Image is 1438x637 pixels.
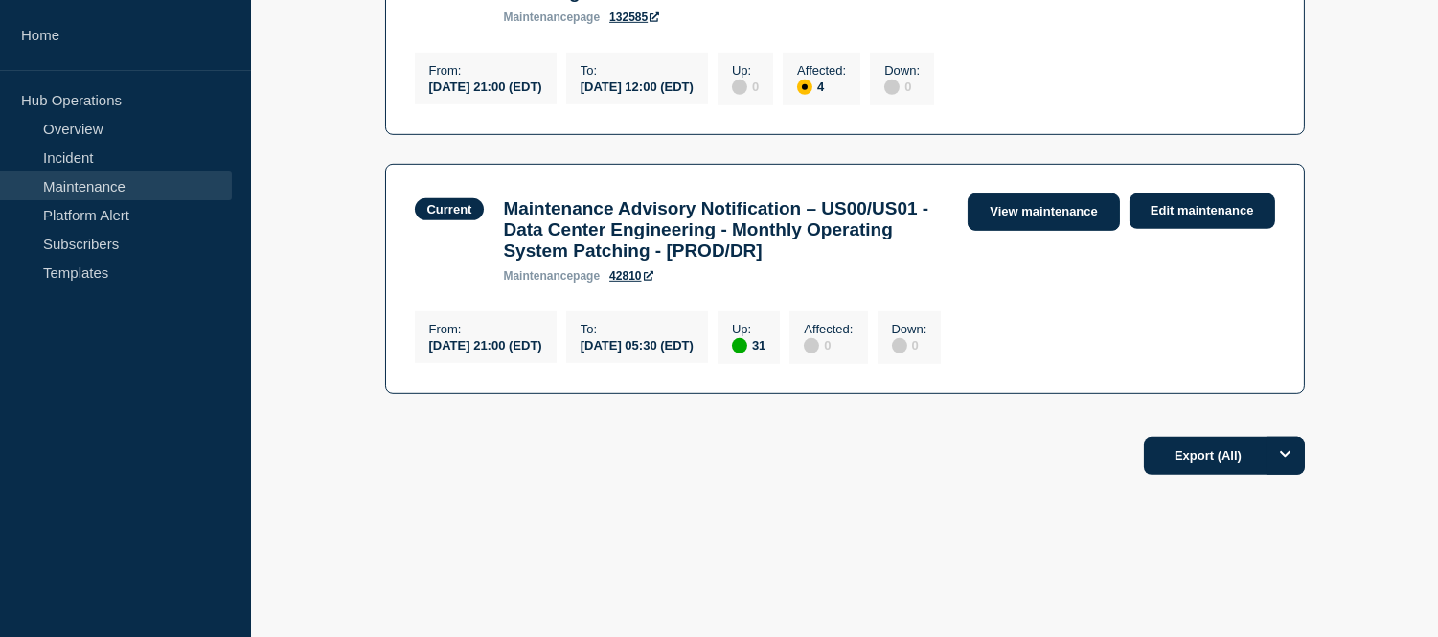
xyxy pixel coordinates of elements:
div: 0 [892,336,927,353]
p: To : [581,63,694,78]
p: Affected : [797,63,846,78]
p: From : [429,63,542,78]
div: disabled [732,80,747,95]
div: 31 [732,336,765,353]
div: disabled [804,338,819,353]
p: page [503,269,600,283]
span: maintenance [503,269,573,283]
a: 132585 [609,11,659,24]
a: View maintenance [968,193,1119,231]
div: 0 [884,78,920,95]
span: maintenance [503,11,573,24]
p: Down : [892,322,927,336]
div: up [732,338,747,353]
button: Options [1267,437,1305,475]
p: From : [429,322,542,336]
a: Edit maintenance [1130,193,1275,229]
div: 0 [732,78,759,95]
div: Current [427,202,472,216]
div: 4 [797,78,846,95]
div: disabled [892,338,907,353]
div: disabled [884,80,900,95]
div: 0 [804,336,853,353]
p: Affected : [804,322,853,336]
div: [DATE] 05:30 (EDT) [581,336,694,353]
div: [DATE] 12:00 (EDT) [581,78,694,94]
div: affected [797,80,812,95]
a: 42810 [609,269,652,283]
p: Up : [732,63,759,78]
p: To : [581,322,694,336]
button: Export (All) [1144,437,1305,475]
div: [DATE] 21:00 (EDT) [429,78,542,94]
div: [DATE] 21:00 (EDT) [429,336,542,353]
p: Down : [884,63,920,78]
p: page [503,11,600,24]
p: Up : [732,322,765,336]
h3: Maintenance Advisory Notification – US00/US01 - Data Center Engineering - Monthly Operating Syste... [503,198,948,262]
